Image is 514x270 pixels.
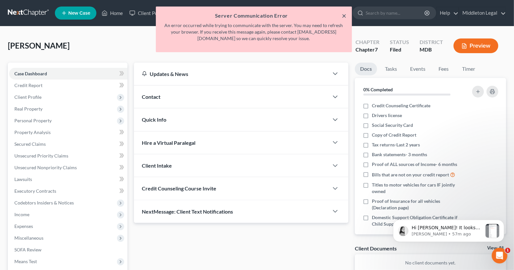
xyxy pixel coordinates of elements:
span: Hire a Virtual Paralegal [142,140,195,146]
span: Drivers license [372,112,402,119]
span: Secured Claims [14,141,46,147]
span: Proof of ALL sources of Income- 6 months [372,161,457,168]
span: Credit Counseling Certificate [372,102,430,109]
iframe: Intercom notifications message [383,207,514,252]
span: Expenses [14,223,33,229]
span: Income [14,212,29,217]
span: Real Property [14,106,42,112]
span: Bills that are not on your credit report [372,172,449,178]
a: Timer [457,63,480,75]
a: Property Analysis [9,127,127,138]
span: Means Test [14,259,37,264]
h5: Server Communication Error [161,12,347,20]
span: Case Dashboard [14,71,47,76]
div: Updates & News [142,70,321,77]
span: Bank statements- 3 months [372,151,427,158]
span: Social Security Card [372,122,413,128]
span: Proof of Insurance for all vehicles (Declaration page) [372,198,463,211]
a: Unsecured Priority Claims [9,150,127,162]
span: Unsecured Nonpriority Claims [14,165,77,170]
div: Client Documents [355,245,397,252]
span: Lawsuits [14,176,32,182]
span: Copy of Credit Report [372,132,416,138]
a: Tasks [380,63,402,75]
span: Contact [142,94,160,100]
a: Case Dashboard [9,68,127,80]
span: Codebtors Insiders & Notices [14,200,74,205]
strong: 0% Completed [363,87,393,92]
span: Client Profile [14,94,41,100]
a: SOFA Review [9,244,127,256]
span: Tax returns-Last 2 years [372,142,420,148]
a: Secured Claims [9,138,127,150]
button: × [342,12,347,20]
span: Titles to motor vehicles for cars IF jointly owned [372,182,463,195]
a: Executory Contracts [9,185,127,197]
a: Fees [433,63,454,75]
span: Property Analysis [14,129,51,135]
span: Personal Property [14,118,52,123]
p: No client documents yet. [360,260,501,266]
span: 1 [505,248,510,253]
a: Events [405,63,431,75]
span: SOFA Review [14,247,41,252]
span: Unsecured Priority Claims [14,153,68,158]
span: Client Intake [142,162,172,169]
span: NextMessage: Client Text Notifications [142,208,233,215]
span: Credit Counseling Course Invite [142,185,216,191]
span: Miscellaneous [14,235,43,241]
a: Unsecured Nonpriority Claims [9,162,127,173]
span: Executory Contracts [14,188,56,194]
a: Docs [355,63,377,75]
iframe: Intercom live chat [492,248,507,263]
a: Credit Report [9,80,127,91]
span: Domestic Support Obligation Certificate if Child Support or Alimony is paid [372,214,463,227]
a: Lawsuits [9,173,127,185]
span: Quick Info [142,116,166,123]
span: Credit Report [14,82,42,88]
p: An error occurred while trying to communicate with the server. You may need to refresh your brows... [161,22,347,42]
